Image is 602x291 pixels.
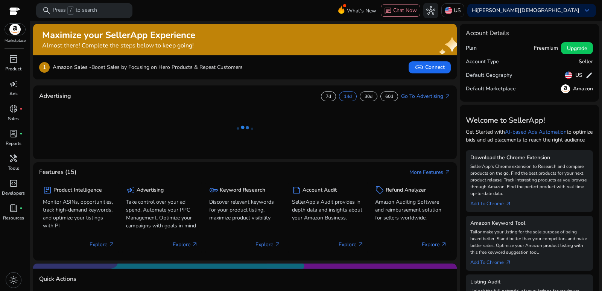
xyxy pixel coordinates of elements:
h5: Default Marketplace [466,86,516,92]
p: Explore [90,241,115,248]
p: 30d [365,93,372,99]
span: key [209,186,218,195]
h5: US [575,72,582,79]
span: Chat Now [393,7,417,14]
p: Reports [6,140,21,147]
img: us.svg [565,72,572,79]
span: edit [585,72,593,79]
span: fiber_manual_record [20,132,23,135]
p: Hi [472,8,579,13]
a: Add To Chrome [470,256,517,266]
h4: Advertising [39,93,71,100]
span: sell [375,186,384,195]
p: Product [5,66,21,72]
span: chat [384,7,392,15]
h5: Amazon Keyword Tool [470,220,588,227]
p: Tools [8,165,19,172]
p: US [454,4,461,17]
span: Connect [415,63,445,72]
h4: Quick Actions [39,276,76,283]
a: AI-based Ads Automation [505,128,567,136]
p: Take control over your ad spend, Automate your PPC Management, Optimize your campaigns with goals... [126,198,198,230]
div: Domain: [DOMAIN_NAME] [20,20,83,26]
p: Explore [339,241,364,248]
p: Discover relevant keywords for your product listing, maximize product visibility [209,198,281,222]
h5: Amazon [573,86,593,92]
span: handyman [9,154,18,163]
span: lab_profile [9,129,18,138]
h5: Advertising [137,187,164,193]
img: website_grey.svg [12,20,18,26]
span: donut_small [9,104,18,113]
span: arrow_outward [441,241,447,247]
span: summarize [292,186,301,195]
p: Press to search [53,6,97,15]
p: 1 [39,62,50,73]
span: code_blocks [9,179,18,188]
span: link [415,63,424,72]
p: Tailor make your listing for the sole purpose of being heard better. Stand better than your compe... [470,229,588,256]
img: us.svg [445,7,452,14]
div: Keywords by Traffic [83,44,127,49]
img: amazon.svg [561,84,570,93]
button: linkConnect [409,61,451,73]
img: tab_keywords_by_traffic_grey.svg [75,44,81,50]
p: Boost Sales by Focusing on Hero Products & Repeat Customers [53,63,243,71]
span: campaign [126,186,135,195]
h5: Plan [466,45,477,52]
p: SellerApp's Chrome extension to Research and compare products on the go. Find the best products f... [470,163,588,197]
span: arrow_outward [109,241,115,247]
h5: Default Geography [466,72,512,79]
span: arrow_outward [445,93,451,99]
span: inventory_2 [9,55,18,64]
span: What's New [347,4,376,17]
p: Monitor ASINs, opportunities, track high-demand keywords, and optimize your listings with PI [43,198,115,230]
span: Upgrade [567,44,587,52]
h3: Welcome to SellerApp! [466,116,593,125]
h5: Seller [579,59,593,65]
span: fiber_manual_record [20,107,23,110]
h4: Almost there! Complete the steps below to keep going! [42,42,195,49]
h5: Refund Analyzer [386,187,426,193]
p: SellerApp's Audit provides in depth data and insights about your Amazon Business. [292,198,364,222]
a: Go To Advertisingarrow_outward [401,92,451,100]
p: 60d [385,93,393,99]
p: 14d [344,93,352,99]
h4: Account Details [466,30,509,37]
img: amazon.svg [5,24,25,35]
button: Upgrade [561,42,593,54]
h2: Maximize your SellerApp Experience [42,30,195,41]
p: Get Started with to optimize bids and ad placements to reach the right audience [466,128,593,144]
span: arrow_outward [192,241,198,247]
span: keyboard_arrow_down [582,6,591,15]
span: arrow_outward [358,241,364,247]
span: search [42,6,51,15]
p: Resources [3,215,24,221]
span: arrow_outward [505,201,511,207]
img: logo_orange.svg [12,12,18,18]
span: package [43,186,52,195]
img: tab_domain_overview_orange.svg [20,44,26,50]
p: Marketplace [5,38,26,44]
span: hub [426,6,435,15]
span: light_mode [9,276,18,285]
p: Sales [8,115,19,122]
a: Add To Chrome [470,197,517,207]
span: fiber_manual_record [20,207,23,210]
a: More Featuresarrow_outward [409,168,451,176]
h5: Keyword Research [220,187,265,193]
p: Explore [422,241,447,248]
p: Explore [255,241,281,248]
span: campaign [9,79,18,88]
p: Explore [173,241,198,248]
p: Ads [9,90,18,97]
div: Domain Overview [29,44,67,49]
span: / [67,6,74,15]
button: hub [423,3,438,18]
h5: Account Type [466,59,499,65]
button: chatChat Now [381,5,420,17]
div: v 4.0.25 [21,12,37,18]
span: book_4 [9,204,18,213]
h4: Features (15) [39,169,76,176]
p: Developers [2,190,25,197]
